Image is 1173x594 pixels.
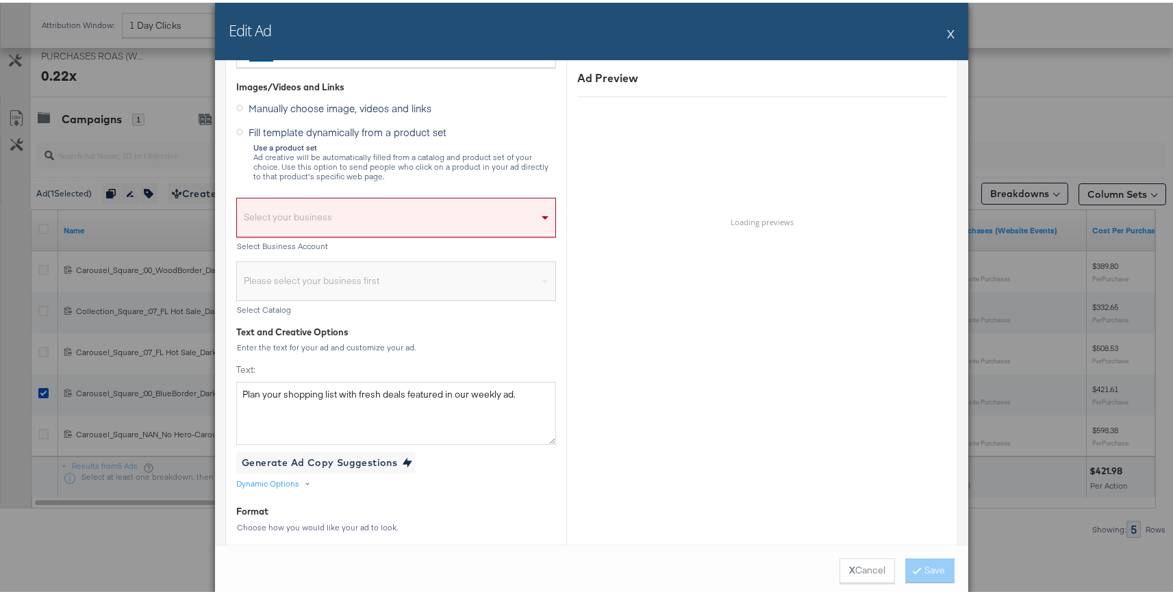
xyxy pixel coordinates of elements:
div: Format [236,502,556,515]
button: Generate Ad Copy Suggestions [236,449,416,471]
div: Select Catalog [236,302,556,312]
div: Choose how you would like your ad to look. [236,520,556,530]
div: Select your business [237,203,555,234]
span: Manually choose image, videos and links [249,99,431,112]
span: Add a map card showing your nearest business locations. [252,541,513,554]
div: Generate Ad Copy Suggestions [242,452,397,469]
div: Dynamic Options [236,476,299,487]
span: Fill template dynamically from a product set [249,122,446,136]
label: Text: [236,361,556,374]
div: Ad Preview [577,68,947,83]
div: Select Business Account [236,239,556,248]
div: Text and Creative Options [236,323,556,336]
textarea: Plan your shopping list with fresh deals featured in our weekly ad. [236,379,556,442]
strong: X [849,561,855,574]
button: X [947,17,955,44]
div: Images/Videos and Links [236,78,556,91]
div: Ad creative will be automatically filled from a catalog and product set of your choice. Use this ... [253,140,556,179]
button: XCancel [840,556,895,580]
h2: Edit Ad [229,17,271,38]
div: Enter the text for your ad and customize your ad. [236,340,556,350]
h6: Loading previews [567,214,957,224]
div: Please select your business first [237,266,555,298]
strong: Use a product set [253,140,317,150]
